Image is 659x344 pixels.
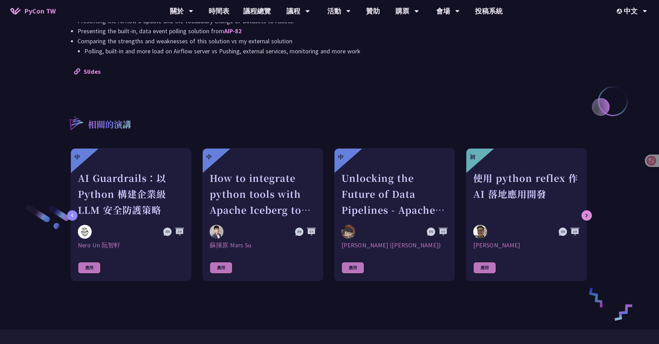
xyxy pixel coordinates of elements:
[78,170,184,218] div: AI Guardrails：以 Python 構建企業級 LLM 安全防護策略
[341,225,355,239] img: 李唯 (Wei Lee)
[210,241,316,249] div: 蘇揮原 Mars Su
[202,148,323,281] a: 中 How to integrate python tools with Apache Iceberg to build ETLT pipeline on Shift-Left Architec...
[78,241,184,249] div: Nero Un 阮智軒
[210,262,232,274] div: 應用
[210,170,316,218] div: How to integrate python tools with Apache Iceberg to build ETLT pipeline on Shift-Left Architecture
[24,6,56,16] span: PyCon TW
[74,68,101,76] a: Slides
[210,225,223,239] img: 蘇揮原 Mars Su
[473,170,579,218] div: 使用 python reflex 作 AI 落地應用開發
[473,241,579,249] div: [PERSON_NAME]
[10,8,21,15] img: Home icon of PyCon TW 2025
[224,27,242,35] a: AIP-82
[341,241,448,249] div: [PERSON_NAME] ([PERSON_NAME])
[74,153,80,161] div: 中
[341,170,448,218] div: Unlocking the Future of Data Pipelines - Apache Airflow 3
[78,225,92,239] img: Nero Un 阮智軒
[341,262,364,274] div: 應用
[77,36,588,56] li: Comparing the strengths and weaknesses of this solution vs my external solution
[334,148,455,281] a: 中 Unlocking the Future of Data Pipelines - Apache Airflow 3 李唯 (Wei Lee) [PERSON_NAME] ([PERSON_N...
[77,26,588,36] li: Presenting the built-in, data event polling solution from
[206,153,212,161] div: 中
[473,225,487,239] img: Milo Chen
[88,118,131,132] p: 相關的演講
[84,46,588,56] li: Polling, built-in and more load on Airflow server vs Pushing, external services, monitoring and m...
[617,9,624,14] img: Locale Icon
[466,148,587,281] a: 初 使用 python reflex 作 AI 落地應用開發 Milo Chen [PERSON_NAME] 應用
[338,153,344,161] div: 中
[3,2,63,20] a: PyCon TW
[473,262,496,274] div: 應用
[71,148,191,281] a: 中 AI Guardrails：以 Python 構建企業級 LLM 安全防護策略 Nero Un 阮智軒 Nero Un 阮智軒 應用
[59,106,93,140] img: r3.8d01567.svg
[470,153,475,161] div: 初
[78,262,101,274] div: 應用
